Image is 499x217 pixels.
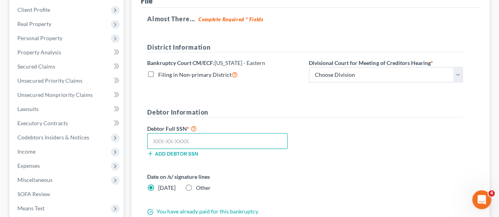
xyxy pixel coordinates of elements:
[11,45,123,59] a: Property Analysis
[17,63,55,70] span: Secured Claims
[17,176,52,183] span: Miscellaneous
[147,172,301,181] label: Date on /s/ signature lines
[17,49,61,56] span: Property Analysis
[17,162,40,169] span: Expenses
[17,134,89,141] span: Codebtors Insiders & Notices
[158,71,232,78] span: Filing in Non-primary District
[11,88,123,102] a: Unsecured Nonpriority Claims
[11,102,123,116] a: Lawsuits
[17,77,82,84] span: Unsecured Priority Claims
[196,184,211,191] span: Other
[17,20,51,27] span: Real Property
[147,133,288,149] input: XXX-XX-XXXX
[17,120,68,126] span: Executory Contracts
[17,35,62,41] span: Personal Property
[147,150,198,157] button: Add debtor SSN
[147,59,265,67] label: Bankruptcy Court CM/ECF:
[11,187,123,201] a: SOFA Review
[143,124,305,133] label: Debtor Full SSN
[17,106,39,112] span: Lawsuits
[215,59,265,66] span: [US_STATE] - Eastern
[11,59,123,74] a: Secured Claims
[11,116,123,130] a: Executory Contracts
[147,43,463,52] h5: District Information
[198,16,264,22] strong: Complete Required * Fields
[17,6,50,13] span: Client Profile
[11,74,123,88] a: Unsecured Priority Claims
[17,191,50,197] span: SOFA Review
[147,14,474,24] h5: Almost There...
[17,91,93,98] span: Unsecured Nonpriority Claims
[17,205,45,211] span: Means Test
[143,208,467,215] div: You have already paid for this bankruptcy.
[158,184,176,191] span: [DATE]
[472,190,491,209] iframe: Intercom live chat
[17,148,36,155] span: Income
[488,190,495,197] span: 4
[147,108,463,117] h5: Debtor Information
[309,59,433,67] label: Divisional Court for Meeting of Creditors Hearing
